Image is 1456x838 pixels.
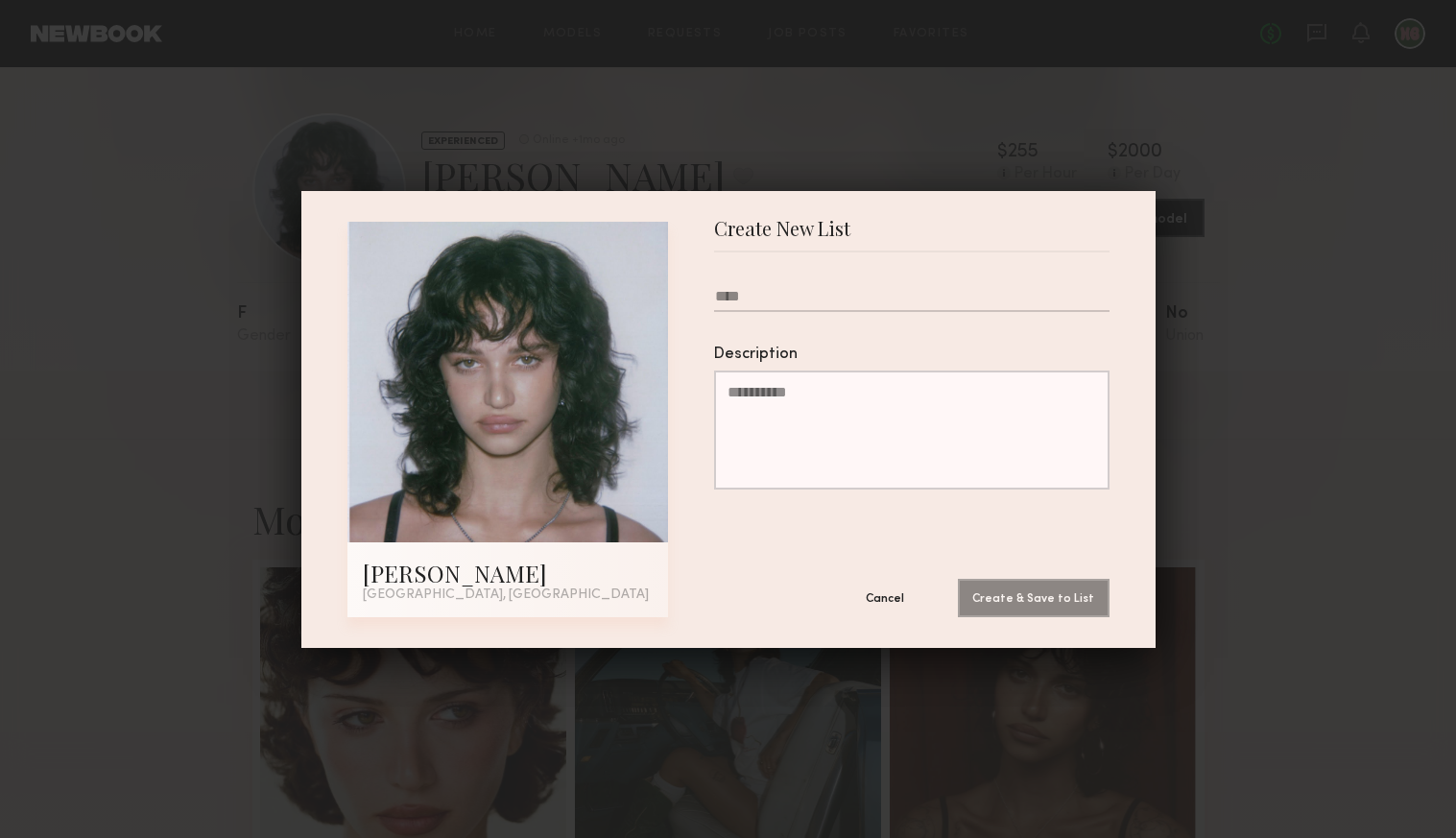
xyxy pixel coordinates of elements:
[363,588,653,602] div: [GEOGRAPHIC_DATA], [GEOGRAPHIC_DATA]
[714,347,1110,363] div: Description
[827,579,943,617] button: Cancel
[714,222,850,251] span: Create New List
[958,579,1110,617] button: Create & Save to List
[714,371,1110,490] textarea: Description
[363,558,653,588] div: [PERSON_NAME]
